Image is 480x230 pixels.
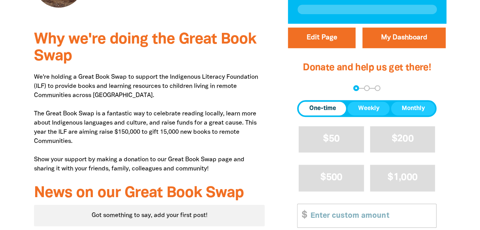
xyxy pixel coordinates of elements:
[358,104,379,113] span: Weekly
[370,126,435,152] button: $200
[299,126,364,152] button: $50
[370,165,435,191] button: $1,000
[323,134,339,143] span: $50
[297,204,307,227] span: $
[303,63,431,72] span: Donate and help us get there!
[34,73,265,173] p: We're holding a Great Book Swap to support the Indigenous Literacy Foundation (ILF) to provide bo...
[401,104,425,113] span: Monthly
[288,28,356,48] button: Edit Page
[297,100,436,117] div: Donation frequency
[353,85,359,91] button: Navigate to step 1 of 3 to enter your donation amount
[347,102,389,115] button: Weekly
[388,173,417,182] span: $1,000
[362,28,446,48] a: My Dashboard
[392,134,414,143] span: $200
[299,165,364,191] button: $500
[34,185,265,202] h3: News on our Great Book Swap
[34,205,265,226] div: Paginated content
[320,173,342,182] span: $500
[309,104,336,113] span: One-time
[34,205,265,226] div: Got something to say, add your first post!
[305,204,436,227] input: Enter custom amount
[34,32,256,63] span: Why we're doing the Great Book Swap
[391,102,435,115] button: Monthly
[364,85,370,91] button: Navigate to step 2 of 3 to enter your details
[299,102,346,115] button: One-time
[375,85,380,91] button: Navigate to step 3 of 3 to enter your payment details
